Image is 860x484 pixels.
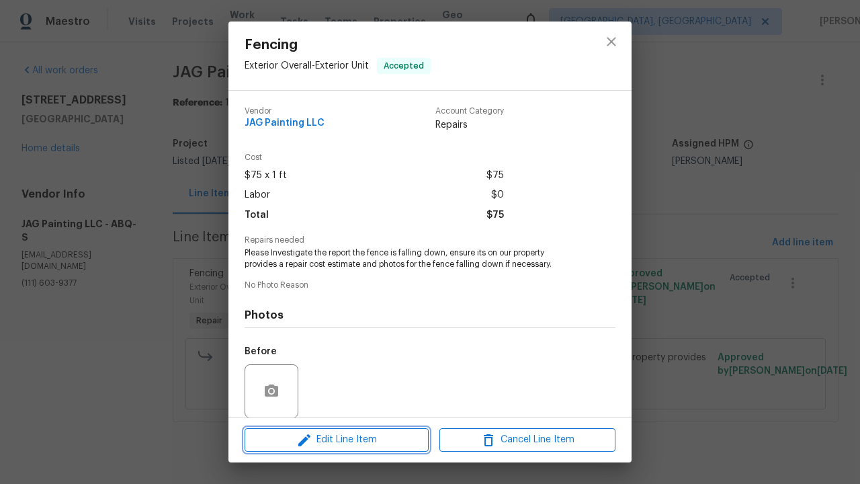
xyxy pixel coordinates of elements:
span: Edit Line Item [249,432,425,448]
span: $75 x 1 ft [245,166,287,186]
span: Exterior Overall - Exterior Unit [245,61,369,71]
span: Vendor [245,107,325,116]
h4: Photos [245,309,615,322]
span: $75 [486,206,504,225]
span: Repairs needed [245,236,615,245]
span: Total [245,206,269,225]
span: Please Investigate the report the fence is falling down, ensure its on our property provides a re... [245,247,578,270]
button: close [595,26,628,58]
span: $75 [486,166,504,186]
span: Accepted [378,59,429,73]
span: Repairs [435,118,504,132]
span: Fencing [245,38,431,52]
button: Cancel Line Item [439,428,615,452]
span: No Photo Reason [245,281,615,290]
button: Edit Line Item [245,428,429,452]
span: Cancel Line Item [443,432,611,448]
span: Labor [245,186,270,205]
span: Account Category [435,107,504,116]
span: $0 [491,186,504,205]
h5: Before [245,347,277,356]
span: JAG Painting LLC [245,118,325,128]
span: Cost [245,153,504,162]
